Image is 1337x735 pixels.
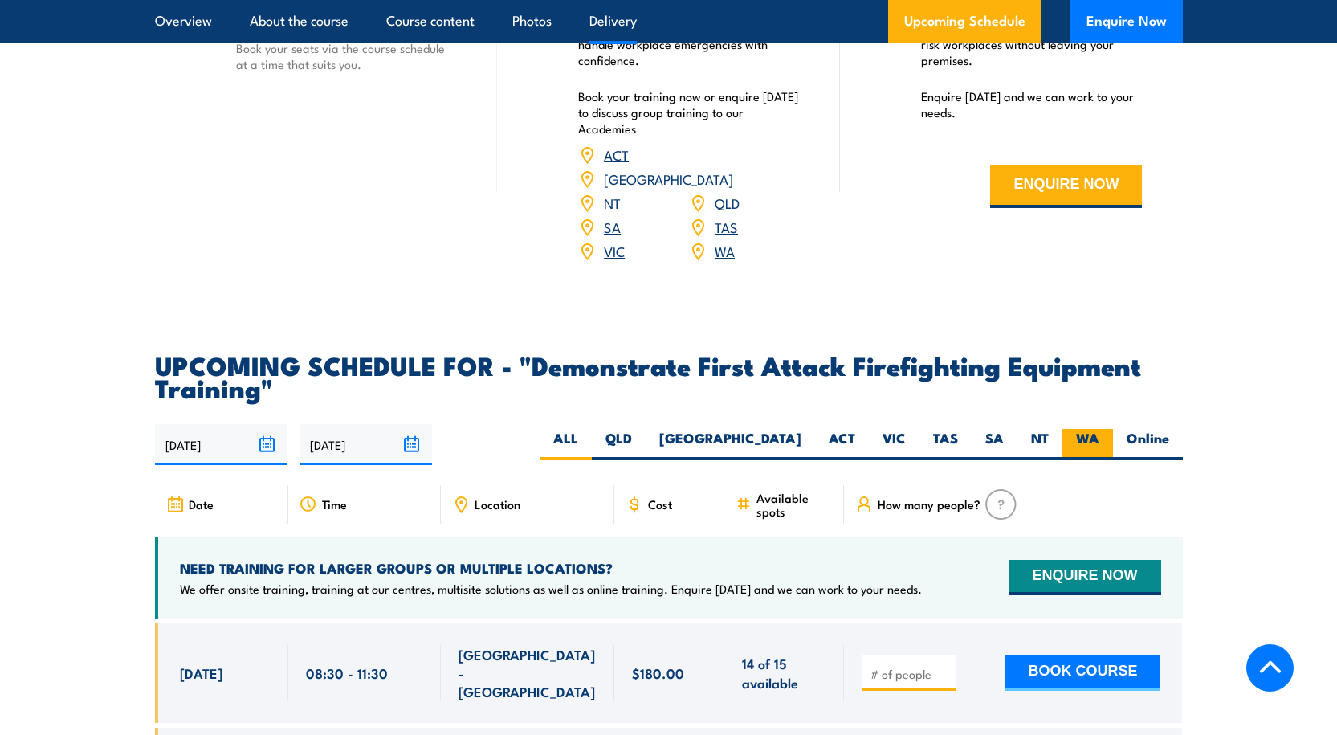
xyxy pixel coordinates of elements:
label: NT [1017,429,1062,460]
button: ENQUIRE NOW [990,165,1142,208]
span: 14 of 15 available [742,654,826,692]
a: QLD [715,193,740,212]
input: # of people [870,666,951,682]
h2: UPCOMING SCHEDULE FOR - "Demonstrate First Attack Firefighting Equipment Training" [155,353,1183,398]
span: How many people? [878,497,980,511]
label: TAS [919,429,972,460]
label: ALL [540,429,592,460]
span: 08:30 - 11:30 [306,664,388,682]
a: TAS [715,217,738,236]
button: BOOK COURSE [1005,655,1160,691]
a: [GEOGRAPHIC_DATA] [604,169,733,188]
label: VIC [869,429,919,460]
a: VIC [604,241,625,260]
a: ACT [604,145,629,164]
label: [GEOGRAPHIC_DATA] [646,429,815,460]
p: Book your seats via the course schedule at a time that suits you. [236,40,458,72]
p: Book your training now or enquire [DATE] to discuss group training to our Academies [578,88,800,137]
label: SA [972,429,1017,460]
span: [DATE] [180,664,222,682]
a: NT [604,193,621,212]
label: ACT [815,429,869,460]
span: [GEOGRAPHIC_DATA] - [GEOGRAPHIC_DATA] [459,645,597,701]
p: Enquire [DATE] and we can work to your needs. [921,88,1143,120]
a: WA [715,241,735,260]
span: Date [189,497,214,511]
a: SA [604,217,621,236]
p: We offer onsite training, training at our centres, multisite solutions as well as online training... [180,581,922,597]
span: Available spots [756,491,833,518]
h4: NEED TRAINING FOR LARGER GROUPS OR MULTIPLE LOCATIONS? [180,559,922,577]
span: Location [475,497,520,511]
input: From date [155,424,287,465]
span: $180.00 [632,664,684,682]
label: WA [1062,429,1113,460]
span: Cost [648,497,672,511]
input: To date [300,424,432,465]
label: Online [1113,429,1183,460]
button: ENQUIRE NOW [1009,560,1160,595]
span: Time [322,497,347,511]
label: QLD [592,429,646,460]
